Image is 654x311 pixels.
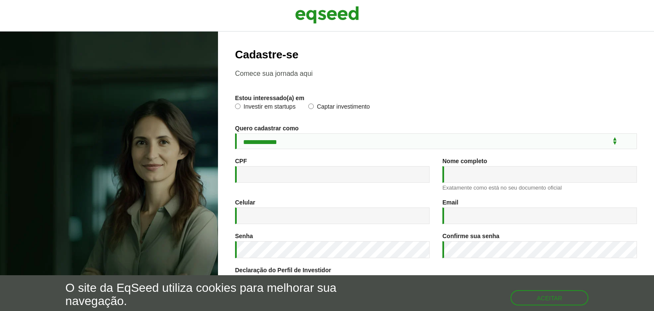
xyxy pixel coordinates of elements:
label: CPF [235,158,247,164]
label: Confirme sua senha [442,233,499,239]
label: Email [442,199,458,205]
label: Quero cadastrar como [235,125,298,131]
h5: O site da EqSeed utiliza cookies para melhorar sua navegação. [66,282,379,308]
label: Nome completo [442,158,487,164]
button: Aceitar [511,290,589,305]
label: Celular [235,199,255,205]
h2: Cadastre-se [235,49,637,61]
input: Investir em startups [235,104,241,109]
label: Declaração do Perfil de Investidor [235,267,331,273]
label: Investir em startups [235,104,295,112]
input: Captar investimento [308,104,314,109]
p: Comece sua jornada aqui [235,69,637,78]
label: Estou interessado(a) em [235,95,304,101]
img: EqSeed Logo [295,4,359,26]
div: Exatamente como está no seu documento oficial [442,185,637,190]
label: Senha [235,233,253,239]
label: Captar investimento [308,104,370,112]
